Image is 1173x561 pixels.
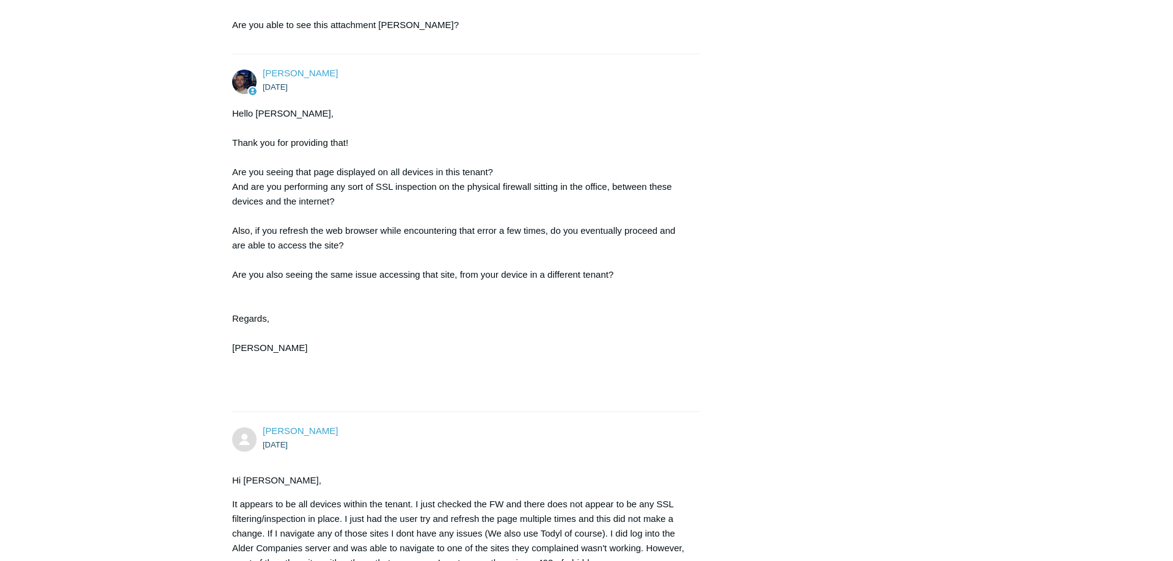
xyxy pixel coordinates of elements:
[232,18,688,32] p: Are you able to see this attachment [PERSON_NAME]?
[232,473,688,488] p: Hi [PERSON_NAME],
[263,68,338,78] a: [PERSON_NAME]
[232,106,688,399] div: Hello [PERSON_NAME], Thank you for providing that! Are you seeing that page displayed on all devi...
[263,440,288,449] time: 07/23/2025, 10:53
[263,68,338,78] span: Connor Davis
[263,425,338,436] span: Joseph Mathieu
[263,82,288,92] time: 07/23/2025, 10:16
[263,425,338,436] a: [PERSON_NAME]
